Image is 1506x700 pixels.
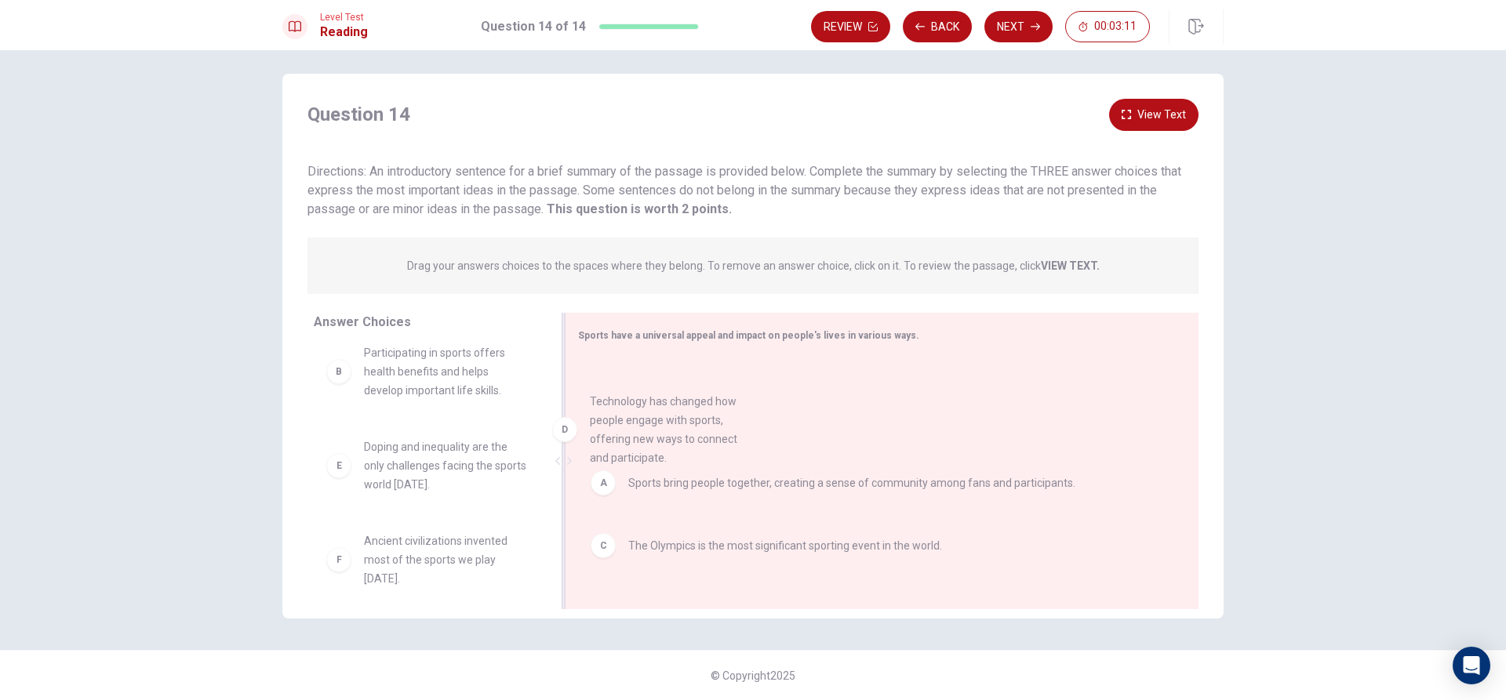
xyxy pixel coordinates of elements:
[984,11,1053,42] button: Next
[307,102,410,127] h4: Question 14
[307,164,1181,216] span: Directions: An introductory sentence for a brief summary of the passage is provided below. Comple...
[811,11,890,42] button: Review
[1041,259,1100,272] strong: VIEW TEXT.
[544,201,732,216] strong: This question is worth 2 points.
[320,12,368,23] span: Level Test
[314,314,411,329] span: Answer Choices
[1453,647,1490,684] div: Open Intercom Messenger
[578,330,919,341] span: Sports have a universal appeal and impact on people's lives in various ways.
[711,669,795,682] span: © Copyright 2025
[481,17,586,36] h1: Question 14 of 14
[320,23,368,42] h1: Reading
[1109,99,1199,131] button: View Text
[903,11,972,42] button: Back
[1065,11,1150,42] button: 00:03:11
[407,259,1100,272] p: Drag your answers choices to the spaces where they belong. To remove an answer choice, click on i...
[1094,20,1137,33] span: 00:03:11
